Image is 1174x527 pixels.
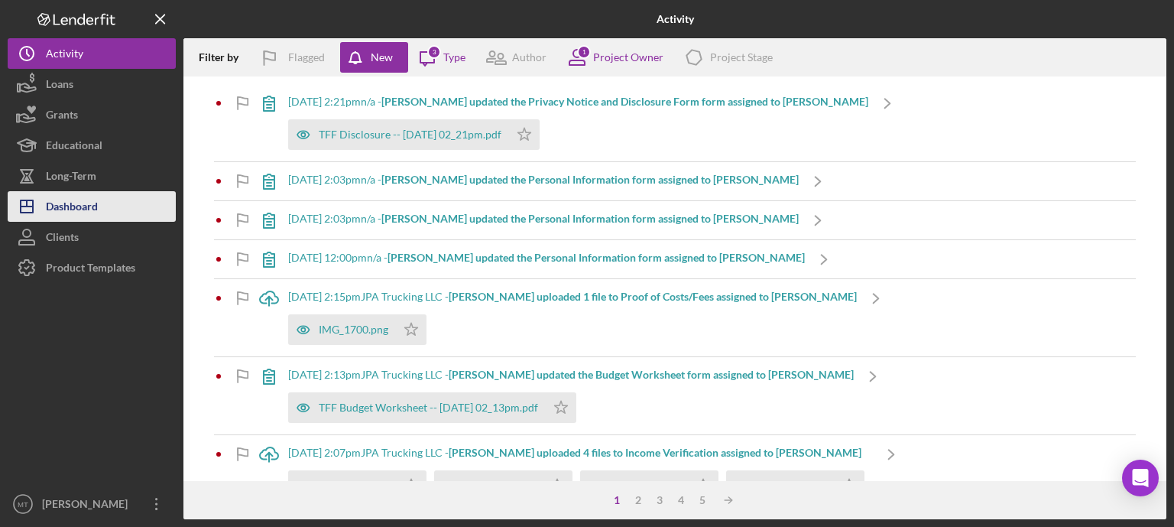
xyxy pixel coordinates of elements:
[371,42,393,73] div: New
[288,96,868,108] div: [DATE] 2:21pm n/a -
[288,174,799,186] div: [DATE] 2:03pm n/a -
[381,212,799,225] b: [PERSON_NAME] updated the Personal Information form assigned to [PERSON_NAME]
[319,128,501,141] div: TFF Disclosure -- [DATE] 02_21pm.pdf
[288,392,576,423] button: TFF Budget Worksheet -- [DATE] 02_13pm.pdf
[449,446,861,459] b: [PERSON_NAME] uploaded 4 files to Income Verification assigned to [PERSON_NAME]
[250,435,910,512] a: [DATE] 2:07pmJPA Trucking LLC -[PERSON_NAME] uploaded 4 files to Income Verification assigned to ...
[288,252,805,264] div: [DATE] 12:00pm n/a -
[8,130,176,161] button: Educational
[38,489,138,523] div: [PERSON_NAME]
[434,470,572,501] button: IMG_1698.png
[250,84,906,161] a: [DATE] 2:21pmn/a -[PERSON_NAME] updated the Privacy Notice and Disclosure Form form assigned to [...
[381,173,799,186] b: [PERSON_NAME] updated the Personal Information form assigned to [PERSON_NAME]
[710,51,773,63] div: Project Stage
[427,45,441,59] div: 3
[606,494,628,506] div: 1
[593,51,663,63] div: Project Owner
[657,13,694,25] b: Activity
[46,252,135,287] div: Product Templates
[726,470,864,501] button: IMG_1696.png
[8,69,176,99] button: Loans
[449,290,857,303] b: [PERSON_NAME] uploaded 1 file to Proof of Costs/Fees assigned to [PERSON_NAME]
[18,500,28,509] text: MT
[319,324,388,336] div: IMG_1700.png
[288,291,857,303] div: [DATE] 2:15pm JPA Trucking LLC -
[8,252,176,283] button: Product Templates
[46,38,83,73] div: Activity
[8,489,176,519] button: MT[PERSON_NAME]
[340,42,408,73] button: New
[46,222,79,256] div: Clients
[1122,460,1159,496] div: Open Intercom Messenger
[250,42,340,73] button: Flagged
[8,99,176,130] button: Grants
[46,161,96,195] div: Long-Term
[288,213,799,225] div: [DATE] 2:03pm n/a -
[692,494,713,506] div: 5
[388,251,805,264] b: [PERSON_NAME] updated the Personal Information form assigned to [PERSON_NAME]
[628,494,649,506] div: 2
[288,470,426,501] button: IMG_1699.png
[46,191,98,226] div: Dashboard
[465,480,534,492] div: IMG_1698.png
[46,99,78,134] div: Grants
[670,494,692,506] div: 4
[288,447,872,459] div: [DATE] 2:07pm JPA Trucking LLC -
[8,38,176,69] button: Activity
[250,162,837,200] a: [DATE] 2:03pmn/a -[PERSON_NAME] updated the Personal Information form assigned to [PERSON_NAME]
[580,470,718,501] button: IMG_1697.png
[512,51,546,63] div: Author
[8,191,176,222] button: Dashboard
[288,314,426,345] button: IMG_1700.png
[46,69,73,103] div: Loans
[288,119,540,150] button: TFF Disclosure -- [DATE] 02_21pm.pdf
[288,42,325,73] div: Flagged
[757,480,826,492] div: IMG_1696.png
[250,240,843,278] a: [DATE] 12:00pmn/a -[PERSON_NAME] updated the Personal Information form assigned to [PERSON_NAME]
[611,480,680,492] div: IMG_1697.png
[449,368,854,381] b: [PERSON_NAME] updated the Budget Worksheet form assigned to [PERSON_NAME]
[199,51,250,63] div: Filter by
[250,279,895,356] a: [DATE] 2:15pmJPA Trucking LLC -[PERSON_NAME] uploaded 1 file to Proof of Costs/Fees assigned to [...
[443,51,465,63] div: Type
[649,494,670,506] div: 3
[8,161,176,191] button: Long-Term
[319,480,388,492] div: IMG_1699.png
[8,222,176,252] button: Clients
[250,201,837,239] a: [DATE] 2:03pmn/a -[PERSON_NAME] updated the Personal Information form assigned to [PERSON_NAME]
[46,130,102,164] div: Educational
[577,45,591,59] div: 1
[288,369,854,381] div: [DATE] 2:13pm JPA Trucking LLC -
[250,357,892,434] a: [DATE] 2:13pmJPA Trucking LLC -[PERSON_NAME] updated the Budget Worksheet form assigned to [PERSO...
[381,95,868,108] b: [PERSON_NAME] updated the Privacy Notice and Disclosure Form form assigned to [PERSON_NAME]
[319,402,538,414] div: TFF Budget Worksheet -- [DATE] 02_13pm.pdf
